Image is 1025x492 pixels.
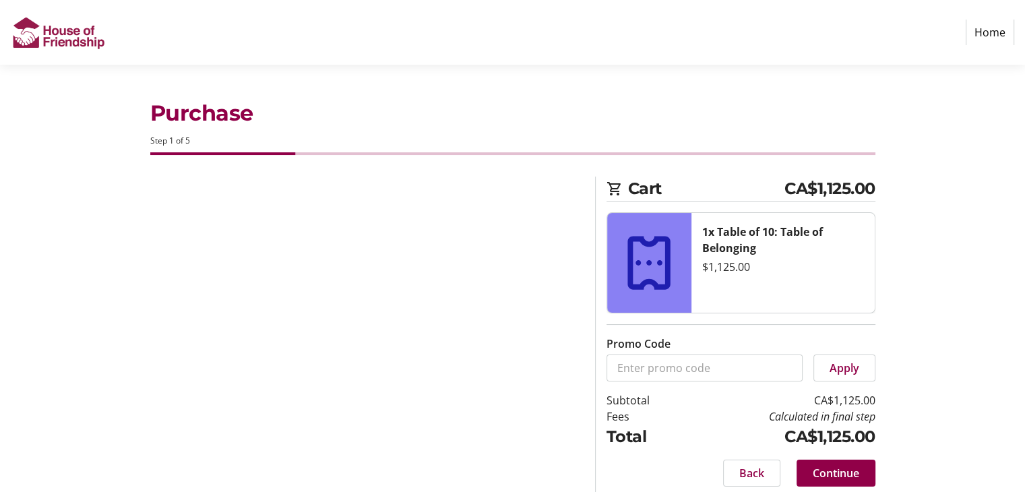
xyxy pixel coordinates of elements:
button: Continue [797,460,875,487]
span: Apply [830,360,859,376]
div: Step 1 of 5 [150,135,875,147]
td: Total [607,425,684,449]
td: Subtotal [607,392,684,408]
a: Home [966,20,1014,45]
button: Back [723,460,780,487]
div: $1,125.00 [702,259,864,275]
h1: Purchase [150,97,875,129]
span: Back [739,465,764,481]
td: CA$1,125.00 [684,425,875,449]
span: Cart [628,177,785,201]
button: Apply [813,355,875,381]
td: Calculated in final step [684,408,875,425]
strong: 1x Table of 10: Table of Belonging [702,224,823,255]
td: Fees [607,408,684,425]
span: CA$1,125.00 [784,177,875,201]
span: Continue [813,465,859,481]
img: House of Friendship's Logo [11,5,106,59]
input: Enter promo code [607,355,803,381]
td: CA$1,125.00 [684,392,875,408]
label: Promo Code [607,336,671,352]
